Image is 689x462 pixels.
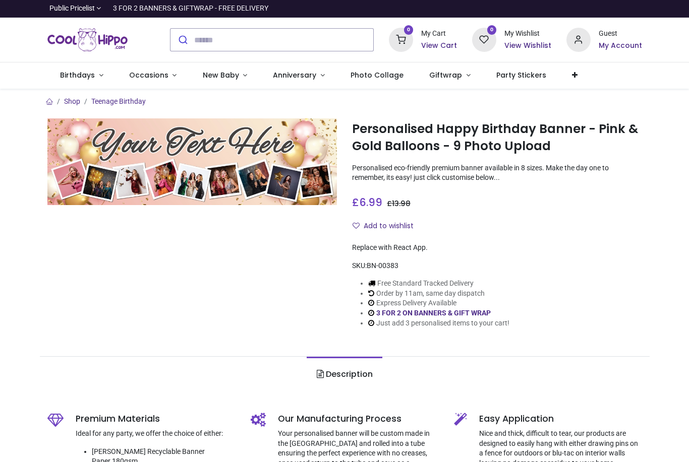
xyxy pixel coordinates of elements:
[352,261,642,271] div: SKU:
[389,35,413,43] a: 0
[91,97,146,105] a: Teenage Birthday
[47,4,101,14] a: Public Pricelist
[487,25,497,35] sup: 0
[421,41,457,51] a: View Cart
[376,309,491,317] a: 3 FOR 2 ON BANNERS & GIFT WRAP
[352,243,642,253] div: Replace with React App.
[203,70,239,80] span: New Baby
[504,29,551,39] div: My Wishlist
[504,41,551,51] a: View Wishlist
[260,62,338,89] a: Anniversary
[599,29,642,39] div: Guest
[429,70,462,80] span: Giftwrap
[351,70,404,80] span: Photo Collage
[359,195,382,210] span: 6.99
[367,261,398,270] span: BN-00383
[472,35,496,43] a: 0
[113,4,268,14] div: 3 FOR 2 BANNERS & GIFTWRAP - FREE DELIVERY
[47,26,128,54] a: Logo of Cool Hippo
[76,429,236,439] p: Ideal for any party, we offer the choice of either:
[421,29,457,39] div: My Cart
[352,163,642,183] p: Personalised eco-friendly premium banner available in 8 sizes. Make the day one to remember, its ...
[417,62,484,89] a: Giftwrap
[387,199,411,209] span: £
[496,70,546,80] span: Party Stickers
[430,4,642,14] iframe: Customer reviews powered by Trustpilot
[307,357,382,392] a: Description
[352,218,422,235] button: Add to wishlistAdd to wishlist
[352,195,382,210] span: £
[368,279,509,289] li: Free Standard Tracked Delivery
[47,62,117,89] a: Birthdays
[404,25,414,35] sup: 0
[368,298,509,308] li: Express Delivery Available
[60,70,95,80] span: Birthdays
[47,118,337,205] img: Personalised Happy Birthday Banner - Pink & Gold Balloons - 9 Photo Upload
[479,413,642,425] h5: Easy Application
[368,289,509,299] li: Order by 11am, same day dispatch
[392,199,411,209] span: 13.98
[278,413,439,425] h5: Our Manufacturing Process
[129,70,168,80] span: Occasions
[116,62,190,89] a: Occasions
[352,120,642,155] h1: Personalised Happy Birthday Banner - Pink & Gold Balloons - 9 Photo Upload
[190,62,260,89] a: New Baby
[353,222,360,229] i: Add to wishlist
[76,413,236,425] h5: Premium Materials
[47,26,128,54] img: Cool Hippo
[368,318,509,328] li: Just add 3 personalised items to your cart!
[170,29,194,51] button: Submit
[49,4,95,14] span: Public Pricelist
[64,97,80,105] a: Shop
[599,41,642,51] a: My Account
[273,70,316,80] span: Anniversary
